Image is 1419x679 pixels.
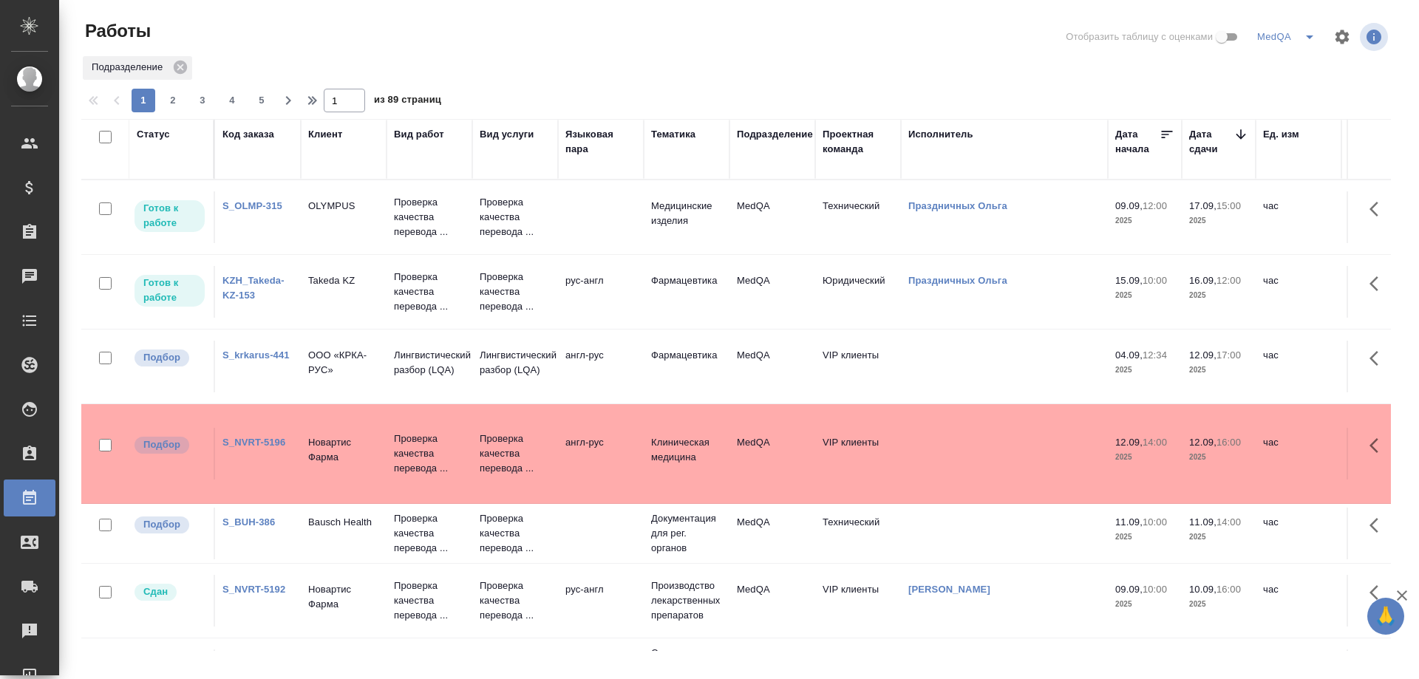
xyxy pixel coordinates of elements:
p: 14:00 [1143,437,1167,448]
p: 2025 [1115,363,1174,378]
td: час [1256,341,1341,392]
td: MedQA [729,428,815,480]
p: Подбор [143,517,180,532]
p: 2025 [1115,597,1174,612]
p: Bausch Health [308,515,379,530]
span: Работы [81,19,151,43]
button: Здесь прячутся важные кнопки [1361,575,1396,610]
td: рус-англ [558,266,644,318]
p: Документация для рег. органов [651,511,722,556]
td: час [1256,508,1341,559]
td: 2 [1341,428,1415,480]
td: час [1256,266,1341,318]
a: S_NVRT-5196 [222,437,285,448]
div: Подразделение [83,56,192,80]
p: 2025 [1189,597,1248,612]
p: Клиническая медицина [651,435,722,465]
p: OLYMPUS [308,199,379,214]
p: 15:00 [1216,200,1241,211]
p: 12.09, [1189,437,1216,448]
p: 14:00 [1216,516,1241,528]
span: Настроить таблицу [1324,19,1360,55]
p: Производство лекарственных препаратов [651,579,722,623]
p: Подбор [143,350,180,365]
p: Проверка качества перевода ... [480,579,551,623]
span: Отобразить таблицу с оценками [1066,30,1213,44]
p: 09.09, [1115,200,1143,211]
td: MedQA [729,575,815,627]
p: 10.09, [1189,584,1216,595]
td: Технический [815,508,901,559]
p: 2025 [1115,288,1174,303]
td: Технический [815,191,901,243]
p: Подбор [143,437,180,452]
p: Медицинские изделия [651,199,722,228]
p: 15.09, [1115,275,1143,286]
p: Проверка качества перевода ... [480,195,551,239]
td: 1 [1341,266,1415,318]
p: 2025 [1189,288,1248,303]
p: 2025 [1189,214,1248,228]
p: Фармацевтика [651,273,722,288]
div: Дата сдачи [1189,127,1233,157]
td: VIP клиенты [815,575,901,627]
div: Проектная команда [823,127,894,157]
div: Языковая пара [565,127,636,157]
p: 16:00 [1216,437,1241,448]
a: S_OLMP-315 [222,200,282,211]
button: 🙏 [1367,598,1404,635]
p: 16.09, [1189,275,1216,286]
p: 09.09, [1115,584,1143,595]
p: 12.09, [1115,437,1143,448]
div: Код заказа [222,127,274,142]
p: Лингвистический разбор (LQA) [480,348,551,378]
span: 4 [220,93,244,108]
p: Новартис Фарма [308,582,379,612]
div: Исполнитель может приступить к работе [133,199,206,233]
p: Takeda KZ [308,273,379,288]
div: Статус [137,127,170,142]
td: MedQA [729,266,815,318]
p: Проверка качества перевода ... [480,511,551,556]
p: 10:00 [1143,584,1167,595]
div: Подразделение [737,127,813,142]
button: 3 [191,89,214,112]
button: Здесь прячутся важные кнопки [1361,266,1396,301]
p: 11.09, [1115,516,1143,528]
div: Исполнитель может приступить к работе [133,273,206,308]
span: из 89 страниц [374,91,441,112]
a: Праздничных Ольга [908,275,1007,286]
button: Здесь прячутся важные кнопки [1361,191,1396,227]
p: 10:00 [1143,516,1167,528]
div: Можно подбирать исполнителей [133,348,206,368]
p: 04.09, [1115,349,1143,361]
p: 2025 [1189,450,1248,465]
a: Праздничных Ольга [908,200,1007,211]
p: Проверка качества перевода ... [394,579,465,623]
p: 12:00 [1216,275,1241,286]
td: англ-рус [558,341,644,392]
p: ООО «КРКА-РУС» [308,348,379,378]
a: S_NVRT-5192 [222,584,285,595]
button: 4 [220,89,244,112]
p: 2025 [1189,530,1248,545]
td: MedQA [729,508,815,559]
td: англ-рус [558,428,644,480]
div: split button [1253,25,1324,49]
p: Готов к работе [143,276,196,305]
a: S_BUH-386 [222,516,275,528]
span: 2 [161,93,185,108]
div: Дата начала [1115,127,1160,157]
td: 0.5 [1341,575,1415,627]
p: 2025 [1115,450,1174,465]
p: Подразделение [92,60,168,75]
p: Готов к работе [143,201,196,231]
button: Здесь прячутся важные кнопки [1361,508,1396,543]
p: Фармацевтика [651,348,722,363]
p: 12:34 [1143,349,1167,361]
td: 3 [1341,341,1415,392]
div: Исполнитель [908,127,973,142]
a: KZH_Takeda-KZ-153 [222,275,285,301]
button: 5 [250,89,273,112]
td: час [1256,575,1341,627]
